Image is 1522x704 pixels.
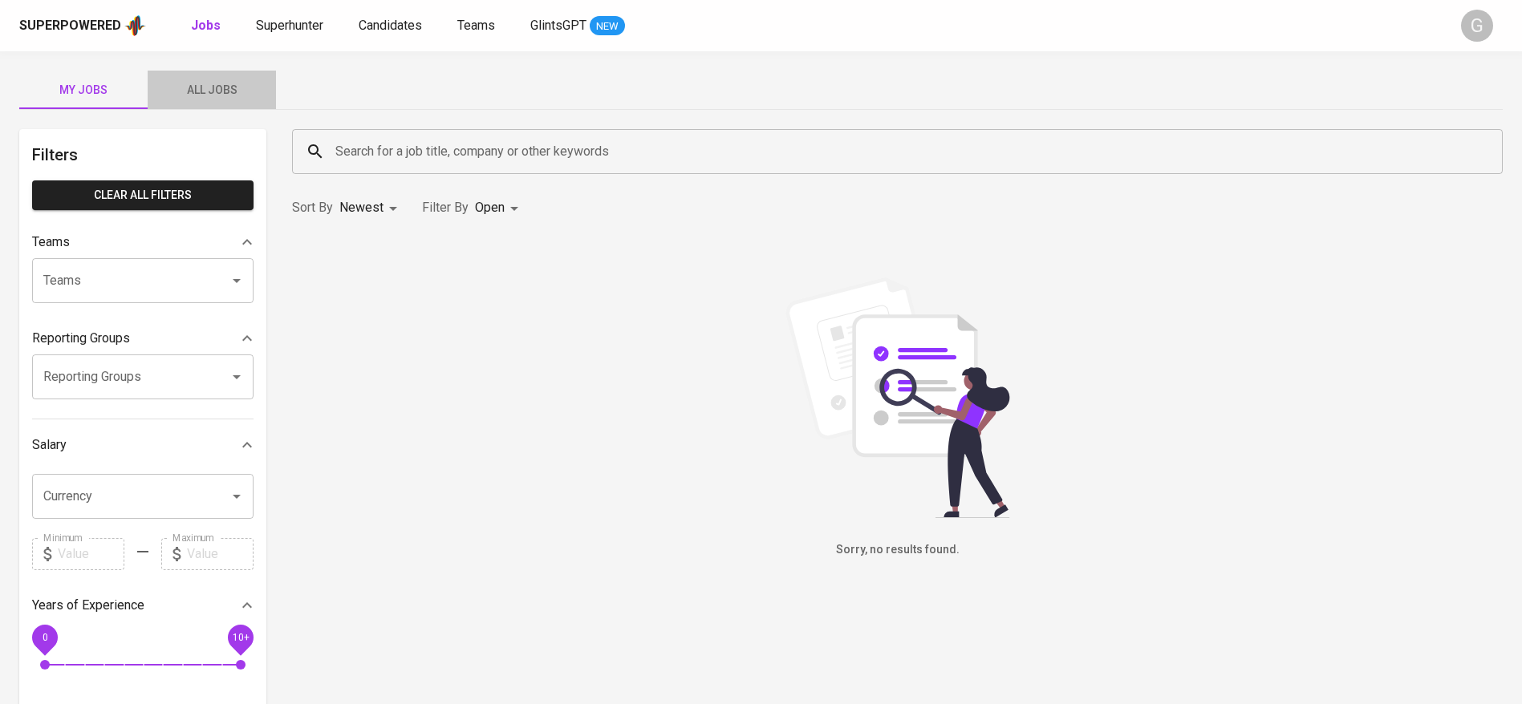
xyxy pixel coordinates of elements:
[58,538,124,570] input: Value
[777,277,1018,518] img: file_searching.svg
[32,596,144,615] p: Years of Experience
[475,193,524,223] div: Open
[45,185,241,205] span: Clear All filters
[256,16,327,36] a: Superhunter
[256,18,323,33] span: Superhunter
[187,538,254,570] input: Value
[590,18,625,34] span: NEW
[32,226,254,258] div: Teams
[339,193,403,223] div: Newest
[359,18,422,33] span: Candidates
[191,18,221,33] b: Jobs
[32,589,254,621] div: Years of Experience
[32,435,67,455] p: Salary
[225,269,248,292] button: Open
[32,233,70,252] p: Teams
[359,16,425,36] a: Candidates
[32,429,254,461] div: Salary
[32,322,254,354] div: Reporting Groups
[124,14,146,38] img: app logo
[32,180,254,210] button: Clear All filters
[19,17,121,35] div: Superpowered
[232,631,249,642] span: 10+
[225,485,248,508] button: Open
[339,198,384,217] p: Newest
[475,200,505,215] span: Open
[292,541,1503,559] h6: Sorry, no results found.
[530,16,625,36] a: GlintsGPT NEW
[1461,10,1493,42] div: G
[29,80,138,100] span: My Jobs
[292,198,333,217] p: Sort By
[19,14,146,38] a: Superpoweredapp logo
[530,18,586,33] span: GlintsGPT
[32,142,254,168] h6: Filters
[422,198,469,217] p: Filter By
[42,631,47,642] span: 0
[32,329,130,348] p: Reporting Groups
[457,16,498,36] a: Teams
[157,80,266,100] span: All Jobs
[457,18,495,33] span: Teams
[191,16,224,36] a: Jobs
[225,366,248,388] button: Open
